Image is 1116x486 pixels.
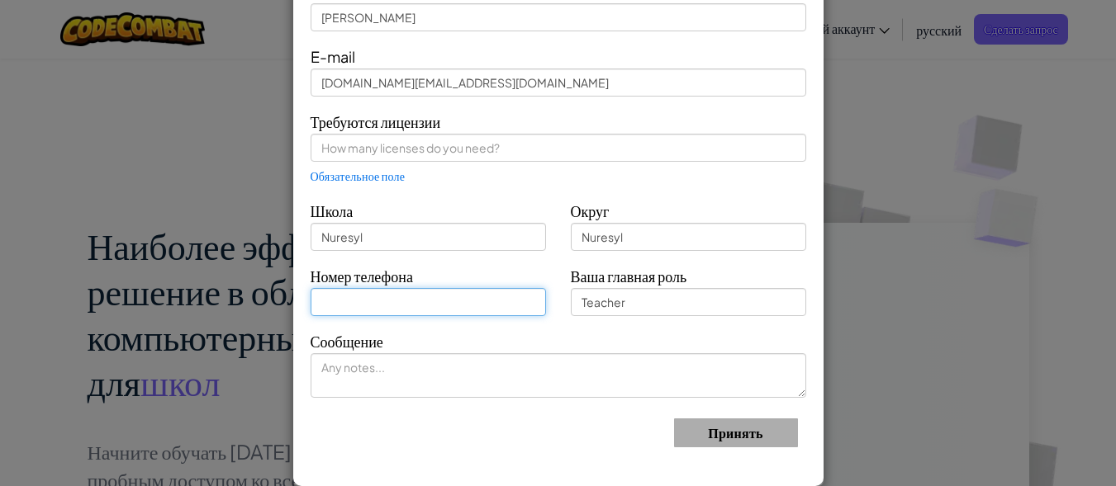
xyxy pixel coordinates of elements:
button: Принять [674,418,798,447]
span: Номер телефона [311,267,413,285]
span: Округ [571,201,610,220]
span: Школа [311,201,354,220]
span: Требуются лицензии [311,112,441,131]
span: Ваша главная роль [571,267,687,285]
input: Teacher, Principal, etc. [571,288,806,316]
span: Обязательное поле [311,169,406,182]
input: How many licenses do you need? [311,134,806,162]
span: Сообщение [311,332,383,351]
span: E-mail [311,47,355,66]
